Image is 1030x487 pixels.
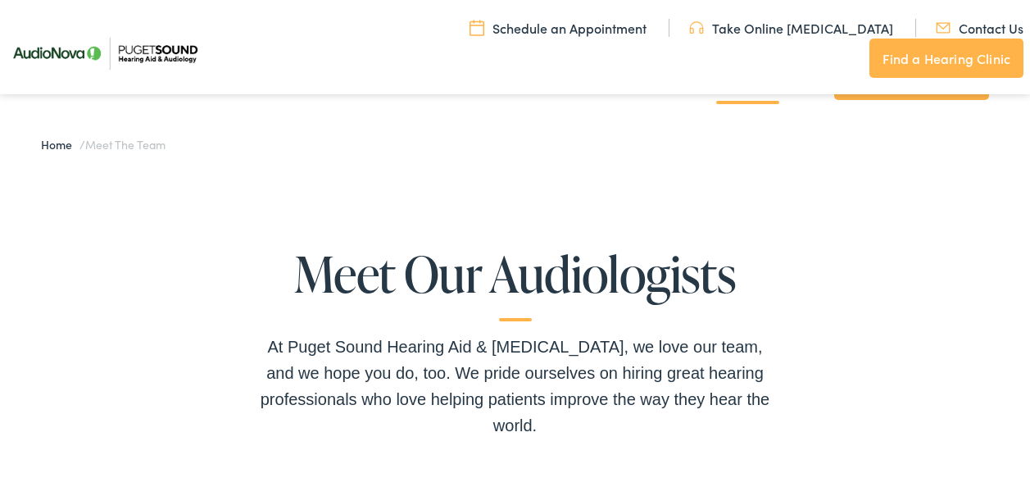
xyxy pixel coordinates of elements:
img: utility icon [689,19,704,37]
a: Home [41,136,79,152]
a: Find a Hearing Clinic [869,39,1023,78]
div: At Puget Sound Hearing Aid & [MEDICAL_DATA], we love our team, and we hope you do, too. We pride ... [253,334,778,439]
span: / [41,136,165,152]
img: utility icon [936,19,951,37]
h1: Meet Our Audiologists [253,247,778,321]
span: Meet the Team [85,136,165,152]
a: Contact Us [936,19,1023,37]
a: Take Online [MEDICAL_DATA] [689,19,893,37]
a: Schedule an Appointment [470,19,647,37]
img: utility icon [470,19,484,37]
